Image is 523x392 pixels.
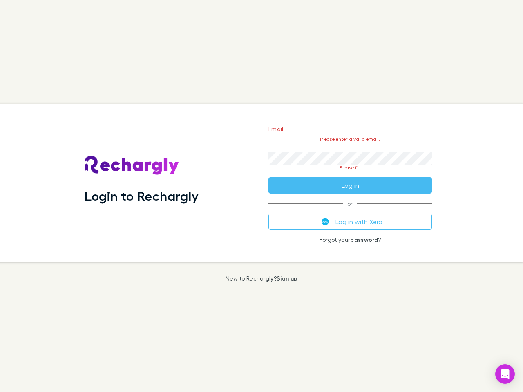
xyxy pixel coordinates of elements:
a: Sign up [277,275,297,282]
button: Log in with Xero [268,214,432,230]
img: Xero's logo [322,218,329,225]
img: Rechargly's Logo [85,156,179,175]
h1: Login to Rechargly [85,188,199,204]
p: New to Rechargly? [226,275,298,282]
p: Please enter a valid email. [268,136,432,142]
button: Log in [268,177,432,194]
a: password [350,236,378,243]
div: Open Intercom Messenger [495,364,515,384]
span: or [268,203,432,204]
p: Forgot your ? [268,236,432,243]
p: Please fill [268,165,432,171]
